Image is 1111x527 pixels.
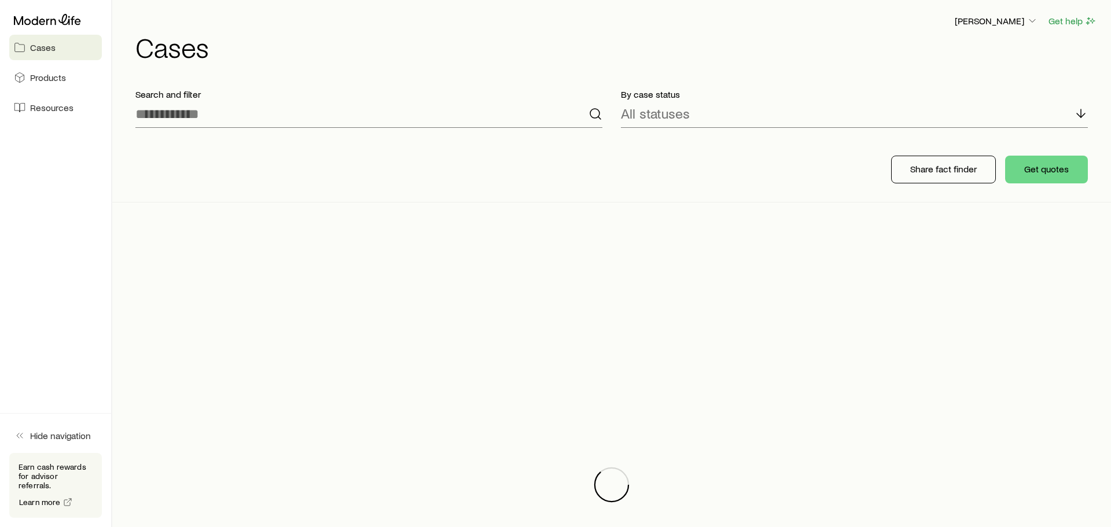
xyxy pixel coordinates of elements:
p: All statuses [621,105,690,121]
p: Search and filter [135,89,602,100]
p: By case status [621,89,1088,100]
a: Products [9,65,102,90]
button: Share fact finder [891,156,996,183]
button: Get quotes [1005,156,1088,183]
h1: Cases [135,33,1097,61]
span: Learn more [19,498,61,506]
button: Hide navigation [9,423,102,448]
button: [PERSON_NAME] [954,14,1039,28]
div: Earn cash rewards for advisor referrals.Learn more [9,453,102,518]
p: Earn cash rewards for advisor referrals. [19,462,93,490]
span: Cases [30,42,56,53]
p: Share fact finder [910,163,977,175]
span: Products [30,72,66,83]
a: Resources [9,95,102,120]
p: [PERSON_NAME] [955,15,1038,27]
a: Cases [9,35,102,60]
button: Get help [1048,14,1097,28]
span: Hide navigation [30,430,91,441]
span: Resources [30,102,73,113]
